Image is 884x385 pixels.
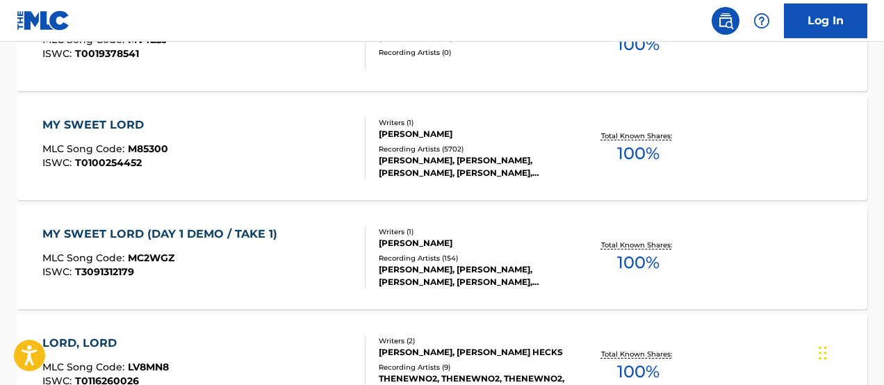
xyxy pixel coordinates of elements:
span: T0019378541 [75,47,139,60]
div: Recording Artists ( 154 ) [379,253,568,263]
div: Writers ( 2 ) [379,336,568,346]
span: 100 % [617,32,660,57]
a: Log In [784,3,867,38]
span: 100 % [617,359,660,384]
iframe: Chat Widget [815,318,884,385]
span: T0100254452 [75,156,142,169]
span: ISWC : [42,265,75,278]
div: [PERSON_NAME] [379,128,568,140]
div: LORD, LORD [42,335,169,352]
a: MY SWEET LORDMLC Song Code:M85300ISWC:T0100254452Writers (1)[PERSON_NAME]Recording Artists (5702)... [17,96,867,200]
div: Recording Artists ( 0 ) [379,47,568,58]
span: ISWC : [42,156,75,169]
span: 100 % [617,141,660,166]
span: T3091312179 [75,265,134,278]
div: Writers ( 1 ) [379,227,568,237]
div: Recording Artists ( 9 ) [379,362,568,372]
span: 100 % [617,250,660,275]
div: Writers ( 1 ) [379,117,568,128]
p: Total Known Shares: [601,131,676,141]
div: Recording Artists ( 5702 ) [379,144,568,154]
span: MC2WGZ [128,252,174,264]
div: [PERSON_NAME], [PERSON_NAME] HECKS [379,346,568,359]
span: ISWC : [42,47,75,60]
img: search [717,13,734,29]
div: Drag [819,332,827,374]
a: MY SWEET LORD (DAY 1 DEMO / TAKE 1)MLC Song Code:MC2WGZISWC:T3091312179Writers (1)[PERSON_NAME]Re... [17,205,867,309]
div: MY SWEET LORD (DAY 1 DEMO / TAKE 1) [42,226,284,243]
div: MY SWEET LORD [42,117,168,133]
p: Total Known Shares: [601,240,676,250]
div: Help [748,7,776,35]
img: help [753,13,770,29]
div: [PERSON_NAME] [379,237,568,249]
div: [PERSON_NAME], [PERSON_NAME], [PERSON_NAME], [PERSON_NAME], [PERSON_NAME] [379,263,568,288]
span: MLC Song Code : [42,252,128,264]
img: MLC Logo [17,10,70,31]
span: M85300 [128,142,168,155]
div: [PERSON_NAME], [PERSON_NAME], [PERSON_NAME], [PERSON_NAME], [PERSON_NAME], [PERSON_NAME] [379,154,568,179]
a: Public Search [712,7,739,35]
span: LV8MN8 [128,361,169,373]
span: MLC Song Code : [42,361,128,373]
p: Total Known Shares: [601,349,676,359]
span: MLC Song Code : [42,142,128,155]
